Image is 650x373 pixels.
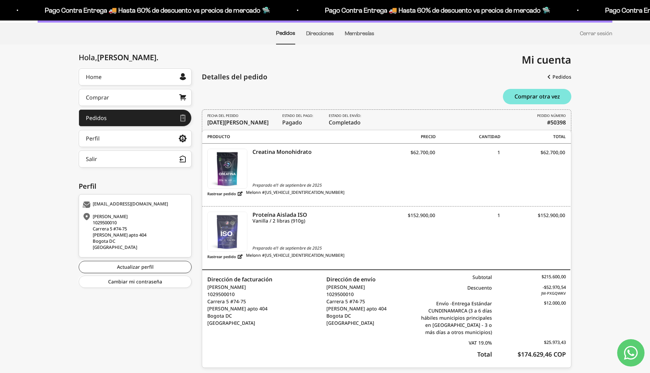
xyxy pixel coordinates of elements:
[543,284,566,290] span: -$52.970,54
[435,134,501,140] span: Cantidad
[252,212,369,224] a: Proteína Aislada ISO Vanilla / 2 libras (910g)
[323,5,548,16] p: Pago Contra Entrega 🚚 Hasta 60% de descuento vs precios de mercado 🛸
[547,118,566,126] b: #50398
[207,113,238,118] i: FECHA DEL PEDIDO
[82,201,186,208] div: [EMAIL_ADDRESS][DOMAIN_NAME]
[43,5,268,16] p: Pago Contra Entrega 🚚 Hasta 60% de descuento vs precios de mercado 🛸
[522,53,571,67] span: Mi cuenta
[207,182,370,188] span: Preparado el
[79,109,192,126] a: Pedidos
[207,276,272,283] strong: Dirección de facturación
[252,218,369,224] i: Vanilla / 2 libras (910g)
[97,52,158,62] span: [PERSON_NAME]
[86,156,97,162] div: Salir
[435,212,500,225] div: 1
[207,245,370,251] span: Preparado el
[418,339,492,346] div: VAT 19.0%
[547,71,571,83] a: Pedidos
[282,113,315,126] span: Pagado
[418,350,492,359] div: Total
[326,276,376,283] strong: Dirección de envío
[86,95,109,100] div: Comprar
[79,89,192,106] a: Comprar
[79,181,192,191] div: Perfil
[418,284,492,296] div: Descuento
[246,189,344,198] span: Melonn #[US_VEHICLE_IDENTIFICATION_NUMBER]
[492,274,566,281] div: $215.600,00
[492,300,566,336] div: $12.000,00
[515,94,560,99] span: Comprar otra vez
[246,252,344,261] span: Melonn #[US_VEHICLE_IDENTIFICATION_NUMBER]
[208,149,247,188] img: Creatina Monohidrato
[207,189,243,198] a: Rastrear pedido
[276,182,322,188] time: 1 de septiembre de 2025
[345,30,374,36] a: Membresías
[503,89,571,104] button: Comprar otra vez
[79,276,192,288] a: Cambiar mi contraseña
[207,149,247,189] a: Creatina Monohidrato
[202,72,267,82] div: Detalles del pedido
[79,261,192,273] a: Actualizar perfil
[435,149,500,162] div: 1
[282,113,313,118] i: Estado del pago:
[418,274,492,281] div: Subtotal
[500,134,566,140] span: Total
[329,113,363,126] span: Completado
[418,300,492,336] div: Entrega Estándar CUNDINAMARCA (3 a 6 días hábiles municipios principales en [GEOGRAPHIC_DATA] - 3...
[411,149,435,156] span: $62.700,00
[252,212,369,218] i: Proteína Aislada ISO
[329,113,361,118] i: Estado del envío:
[492,350,566,359] div: $174.629,46 COP
[500,212,565,225] div: $152.900,00
[207,119,269,126] time: [DATE][PERSON_NAME]
[492,339,566,346] div: $25.973,43
[276,30,295,36] a: Pedidos
[207,283,272,327] p: [PERSON_NAME] 1029500010 Carrera 5 #74-75 [PERSON_NAME] apto 404 Bogota DC [GEOGRAPHIC_DATA]
[252,149,369,155] a: Creatina Monohidrato
[326,283,387,327] p: [PERSON_NAME] 1029500010 Carrera 5 #74-75 [PERSON_NAME] apto 404 Bogota DC [GEOGRAPHIC_DATA]
[207,134,370,140] span: Producto
[500,149,565,162] div: $62.700,00
[580,30,612,36] a: Cerrar sesión
[306,30,334,36] a: Direcciones
[207,212,247,252] a: Proteína Aislada ISO - Vainilla - Vanilla / 2 libras (910g)
[492,291,566,296] span: JM-PXGQWKV
[207,252,243,261] a: Rastrear pedido
[86,115,107,121] div: Pedidos
[79,150,192,168] button: Salir
[79,68,192,85] a: Home
[79,130,192,147] a: Perfil
[436,300,452,307] span: Envío -
[408,212,435,218] span: $152.900,00
[79,53,158,62] div: Hola,
[86,136,100,141] div: Perfil
[276,245,322,251] time: 1 de septiembre de 2025
[208,212,247,251] img: Proteína Aislada ISO - Vainilla - Vanilla / 2 libras (910g)
[86,74,102,80] div: Home
[537,113,566,118] i: PEDIDO NÚMERO
[370,134,435,140] span: Precio
[82,213,186,250] div: [PERSON_NAME] 1029500010 Carrera 5 #74-75 [PERSON_NAME] apto 404 Bogota DC [GEOGRAPHIC_DATA]
[156,52,158,62] span: .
